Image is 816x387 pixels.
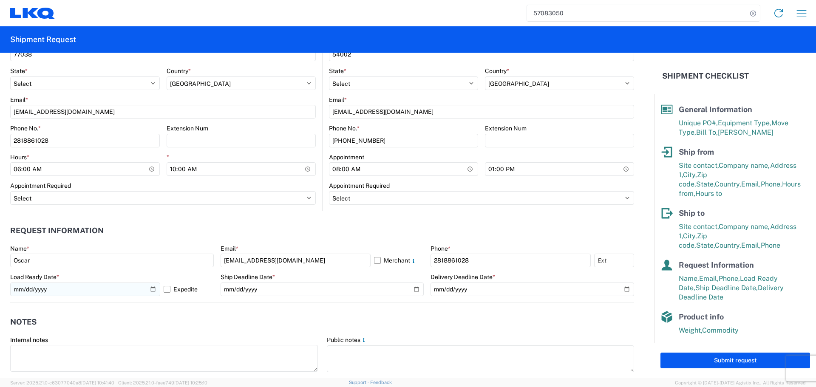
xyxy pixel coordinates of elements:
[485,67,509,75] label: Country
[719,274,740,282] span: Phone,
[10,380,114,385] span: Server: 2025.21.0-c63077040a8
[81,380,114,385] span: [DATE] 10:41:40
[683,171,697,179] span: City,
[329,96,347,104] label: Email
[329,153,364,161] label: Appointment
[594,254,634,267] input: Ext
[715,180,741,188] span: Country,
[719,161,770,169] span: Company name,
[679,119,718,127] span: Unique PO#,
[10,153,29,161] label: Hours
[660,353,810,368] button: Submit request
[164,282,214,296] label: Expedite
[719,223,770,231] span: Company name,
[221,273,275,281] label: Ship Deadline Date
[679,147,714,156] span: Ship from
[10,336,48,344] label: Internal notes
[679,326,702,334] span: Weight,
[679,312,724,321] span: Product info
[696,128,718,136] span: Bill To,
[761,180,782,188] span: Phone,
[741,180,761,188] span: Email,
[174,380,207,385] span: [DATE] 10:25:10
[10,182,71,189] label: Appointment Required
[485,124,527,132] label: Extension Num
[167,67,191,75] label: Country
[527,5,747,21] input: Shipment, tracking or reference number
[10,34,76,45] h2: Shipment Request
[118,380,207,385] span: Client: 2025.21.0-faee749
[679,209,705,218] span: Ship to
[374,254,424,267] label: Merchant
[702,326,739,334] span: Commodity
[662,71,749,81] h2: Shipment Checklist
[679,105,752,114] span: General Information
[679,260,754,269] span: Request Information
[715,241,741,249] span: Country,
[675,379,806,387] span: Copyright © [DATE]-[DATE] Agistix Inc., All Rights Reserved
[679,161,719,169] span: Site contact,
[167,124,208,132] label: Extension Num
[10,67,28,75] label: State
[431,245,450,252] label: Phone
[10,318,37,326] h2: Notes
[10,245,29,252] label: Name
[329,67,346,75] label: State
[327,336,367,344] label: Public notes
[10,226,104,235] h2: Request Information
[329,182,390,189] label: Appointment Required
[696,180,715,188] span: State,
[683,232,697,240] span: City,
[349,380,370,385] a: Support
[696,241,715,249] span: State,
[370,380,392,385] a: Feedback
[741,241,761,249] span: Email,
[329,124,360,132] label: Phone No.
[695,189,722,198] span: Hours to
[695,284,758,292] span: Ship Deadline Date,
[679,223,719,231] span: Site contact,
[699,274,719,282] span: Email,
[761,241,780,249] span: Phone
[718,119,771,127] span: Equipment Type,
[221,245,238,252] label: Email
[10,96,28,104] label: Email
[431,273,495,281] label: Delivery Deadline Date
[679,274,699,282] span: Name,
[10,124,41,132] label: Phone No.
[10,273,59,281] label: Load Ready Date
[718,128,773,136] span: [PERSON_NAME]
